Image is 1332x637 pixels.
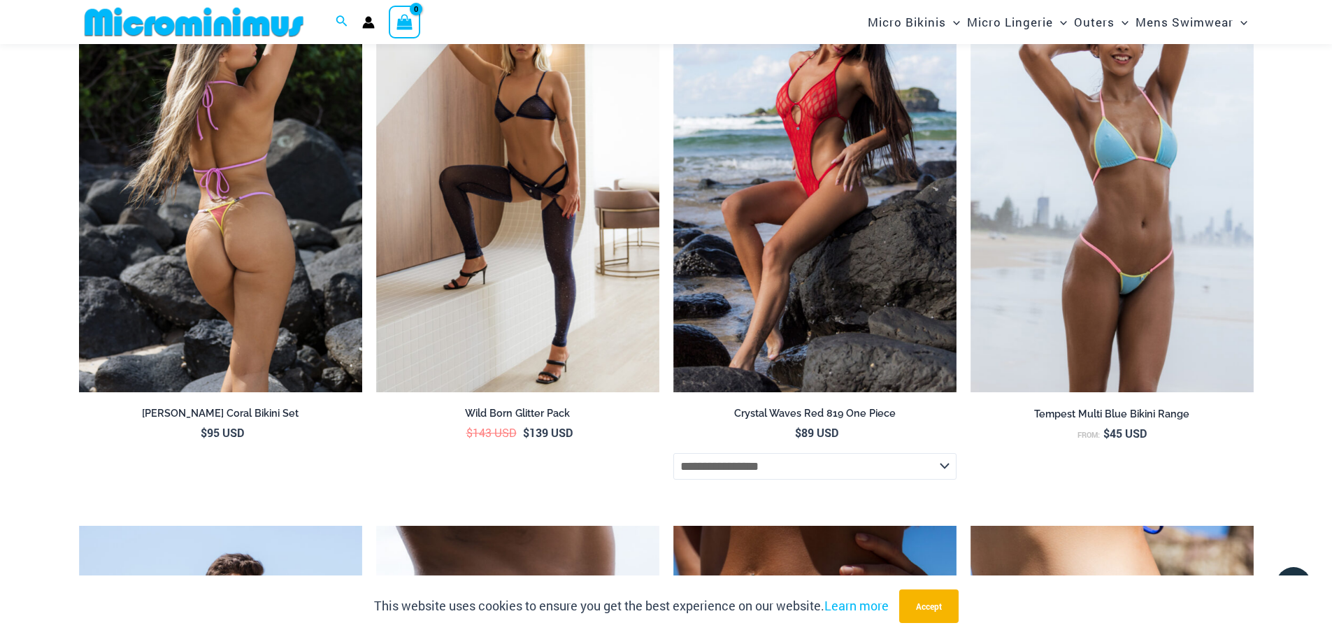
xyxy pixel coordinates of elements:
[673,407,957,425] a: Crystal Waves Red 819 One Piece
[362,16,375,29] a: Account icon link
[1074,4,1115,40] span: Outers
[1053,4,1067,40] span: Menu Toggle
[1077,430,1100,440] span: From:
[79,407,362,425] a: [PERSON_NAME] Coral Bikini Set
[967,4,1053,40] span: Micro Lingerie
[523,425,573,440] bdi: 139 USD
[1233,4,1247,40] span: Menu Toggle
[376,407,659,425] a: Wild Born Glitter Pack
[795,425,838,440] bdi: 89 USD
[1132,4,1251,40] a: Mens SwimwearMenu ToggleMenu Toggle
[336,13,348,31] a: Search icon link
[946,4,960,40] span: Menu Toggle
[201,425,207,440] span: $
[971,408,1254,421] h2: Tempest Multi Blue Bikini Range
[523,425,529,440] span: $
[1070,4,1132,40] a: OutersMenu ToggleMenu Toggle
[374,596,889,617] p: This website uses cookies to ensure you get the best experience on our website.
[795,425,801,440] span: $
[964,4,1070,40] a: Micro LingerieMenu ToggleMenu Toggle
[868,4,946,40] span: Micro Bikinis
[673,407,957,420] h2: Crystal Waves Red 819 One Piece
[824,597,889,614] a: Learn more
[389,6,421,38] a: View Shopping Cart, empty
[1136,4,1233,40] span: Mens Swimwear
[899,589,959,623] button: Accept
[1103,426,1110,441] span: $
[466,425,473,440] span: $
[79,6,309,38] img: MM SHOP LOGO FLAT
[1115,4,1129,40] span: Menu Toggle
[201,425,244,440] bdi: 95 USD
[466,425,517,440] bdi: 143 USD
[1103,426,1147,441] bdi: 45 USD
[376,407,659,420] h2: Wild Born Glitter Pack
[79,407,362,420] h2: [PERSON_NAME] Coral Bikini Set
[971,408,1254,426] a: Tempest Multi Blue Bikini Range
[864,4,964,40] a: Micro BikinisMenu ToggleMenu Toggle
[862,2,1254,42] nav: Site Navigation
